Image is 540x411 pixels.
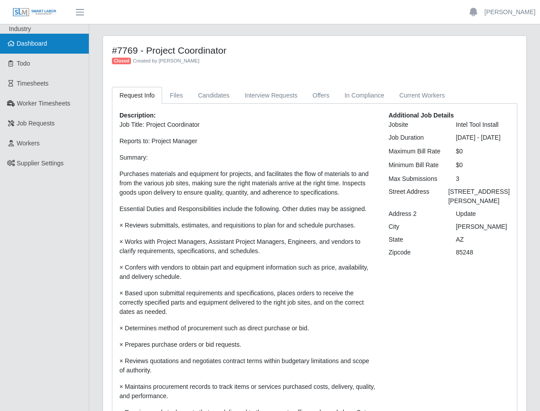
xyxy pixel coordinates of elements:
div: [STREET_ADDRESS][PERSON_NAME] [441,187,516,206]
div: City [382,222,449,231]
div: Address 2 [382,209,449,219]
div: 85248 [449,248,516,257]
div: [DATE] - [DATE] [449,133,516,142]
div: AZ [449,235,516,244]
a: Current Workers [392,87,452,104]
span: Industry [9,25,31,32]
div: Job Duration [382,133,449,142]
span: Supplier Settings [17,160,64,167]
p: × Confers with vendors to obtain part and equipment information such as price, availability, and ... [119,263,375,282]
a: Candidates [191,87,237,104]
a: In Compliance [337,87,392,104]
div: $0 [449,147,516,156]
div: Update [449,209,516,219]
span: Created by [PERSON_NAME] [133,58,199,63]
div: Jobsite [382,120,449,129]
span: Worker Timesheets [17,100,70,107]
span: Dashboard [17,40,48,47]
b: Additional Job Details [389,112,454,119]
h4: #7769 - Project Coordinator [112,45,413,56]
p: × Works with Project Managers, Assistant Project Managers, Engineers, and vendors to clarify requ... [119,237,375,256]
div: [PERSON_NAME] [449,222,516,231]
p: × Maintains procurement records to track items or services purchased costs, delivery, quality, an... [119,382,375,401]
a: [PERSON_NAME] [484,8,536,17]
p: × Prepares purchase orders or bid requests. [119,340,375,349]
div: Max Submissions [382,174,449,184]
div: Minimum Bill Rate [382,160,449,170]
p: × Reviews submittals, estimates, and requisitions to plan for and schedule purchases. [119,221,375,230]
div: Zipcode [382,248,449,257]
span: Timesheets [17,80,49,87]
div: Maximum Bill Rate [382,147,449,156]
span: Todo [17,60,30,67]
p: Essential Duties and Responsibilities include the following. Other duties may be assigned. [119,204,375,214]
p: × Reviews quotations and negotiates contract terms within budgetary limitations and scope of auth... [119,356,375,375]
div: Street Address [382,187,442,206]
img: SLM Logo [12,8,57,17]
div: 3 [449,174,516,184]
div: $0 [449,160,516,170]
p: Summary: [119,153,375,162]
p: Purchases materials and equipment for projects, and facilitates the flow of materials to and from... [119,169,375,197]
p: × Determines method of procurement such as direct purchase or bid. [119,324,375,333]
a: Offers [305,87,337,104]
span: Workers [17,140,40,147]
span: Closed [112,58,131,65]
div: Intel Tool Install [449,120,516,129]
span: Job Requests [17,120,55,127]
p: Job Title: Project Coordinator [119,120,375,129]
a: Request Info [112,87,162,104]
div: State [382,235,449,244]
p: × Based upon submittal requirements and specifications, places orders to receive the correctly sp... [119,289,375,317]
p: Reports to: Project Manager [119,137,375,146]
a: Files [162,87,191,104]
a: Interview Requests [237,87,305,104]
b: Description: [119,112,156,119]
